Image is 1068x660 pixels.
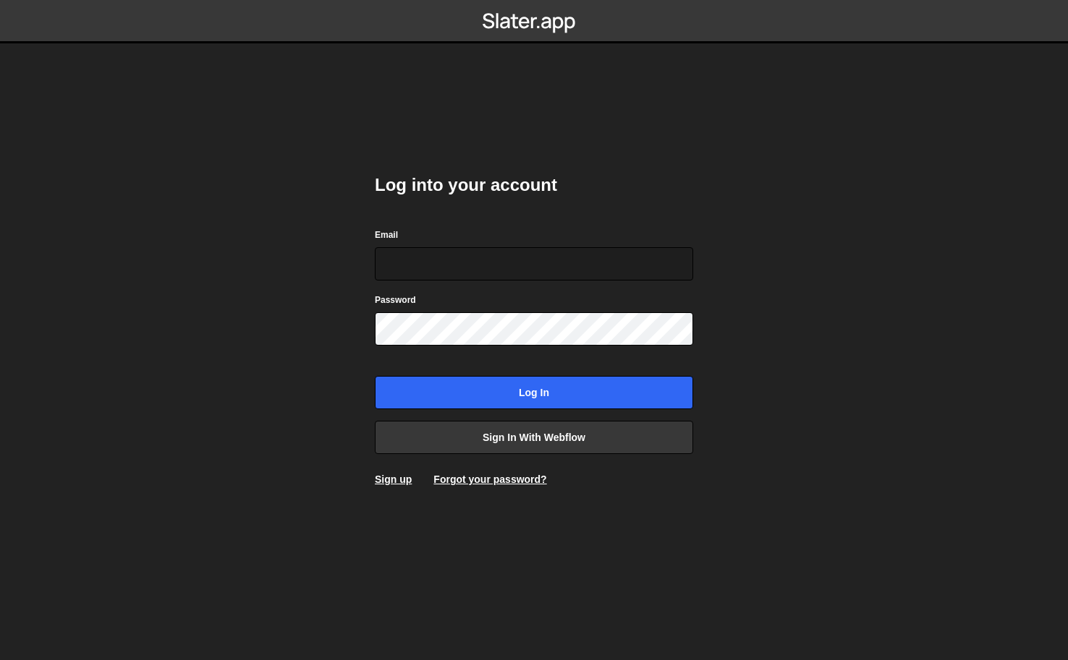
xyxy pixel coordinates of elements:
[375,228,398,242] label: Email
[375,376,693,409] input: Log in
[375,473,412,485] a: Sign up
[375,421,693,454] a: Sign in with Webflow
[375,293,416,307] label: Password
[375,173,693,197] h2: Log into your account
[433,473,546,485] a: Forgot your password?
